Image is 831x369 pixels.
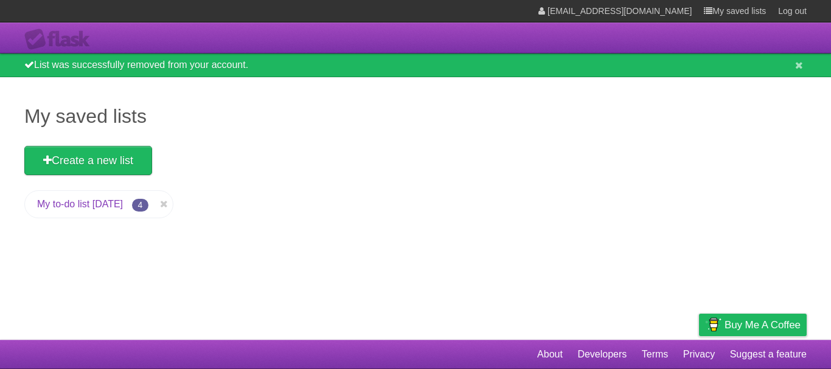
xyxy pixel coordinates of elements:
[24,102,807,131] h1: My saved lists
[24,146,152,175] a: Create a new list
[37,199,123,209] a: My to-do list [DATE]
[699,314,807,336] a: Buy me a coffee
[24,29,97,50] div: Flask
[683,343,715,366] a: Privacy
[705,314,721,335] img: Buy me a coffee
[730,343,807,366] a: Suggest a feature
[642,343,669,366] a: Terms
[132,199,149,212] span: 4
[537,343,563,366] a: About
[577,343,627,366] a: Developers
[725,314,801,336] span: Buy me a coffee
